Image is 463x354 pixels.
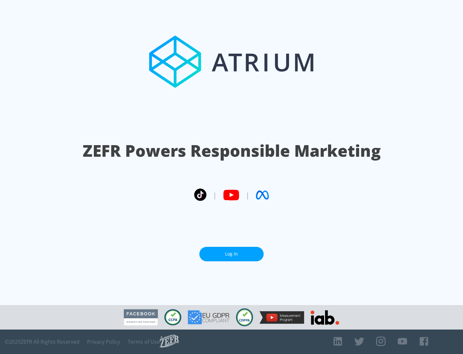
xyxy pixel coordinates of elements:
span: | [213,190,217,200]
span: © 2025 ZEFR All Rights Reserved [5,339,79,345]
img: COPPA Compliant [236,308,253,326]
a: Privacy Policy [87,339,120,345]
img: GDPR Compliant [188,310,230,324]
span: | [246,190,250,200]
img: IAB [311,310,339,325]
img: Facebook Marketing Partner [124,309,158,326]
img: CCPA Compliant [164,309,181,325]
h1: ZEFR Powers Responsible Marketing [83,140,381,162]
a: Log In [199,247,264,261]
a: Terms of Use [128,339,160,345]
img: YouTube Measurement Program [259,311,304,324]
